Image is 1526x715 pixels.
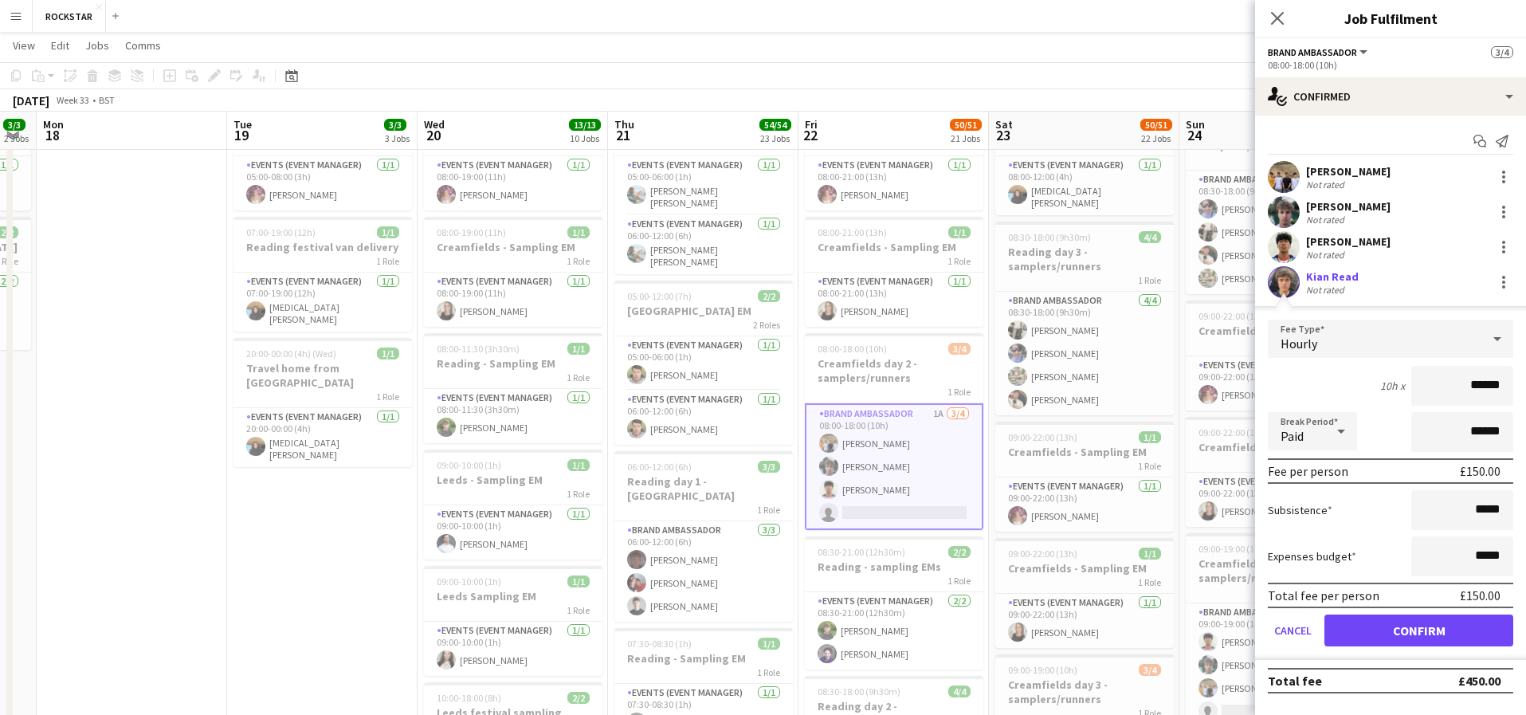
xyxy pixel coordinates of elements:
[805,560,983,574] h3: Reading - sampling EMs
[805,536,983,670] div: 08:30-21:00 (12h30m)2/2Reading - sampling EMs1 RoleEvents (Event Manager)2/208:30-21:00 (12h30m)[...
[1139,431,1161,443] span: 1/1
[1458,673,1501,689] div: £450.00
[13,92,49,108] div: [DATE]
[995,422,1174,532] app-job-card: 09:00-22:00 (13h)1/1Creamfields - Sampling EM1 RoleEvents (Event Manager)1/109:00-22:00 (13h)[PER...
[233,408,412,467] app-card-role: Events (Event Manager)1/120:00-00:00 (4h)[MEDICAL_DATA][PERSON_NAME]
[995,477,1174,532] app-card-role: Events (Event Manager)1/109:00-22:00 (13h)[PERSON_NAME]
[233,361,412,390] h3: Travel home from [GEOGRAPHIC_DATA]
[995,222,1174,415] app-job-card: 08:30-18:00 (9h30m)4/4Reading day 3 - samplers/runners1 RoleBrand Ambassador4/408:30-18:00 (9h30m...
[1491,46,1513,58] span: 3/4
[567,371,590,383] span: 1 Role
[1255,8,1526,29] h3: Job Fulfilment
[614,391,793,445] app-card-role: Events (Event Manager)1/106:00-12:00 (6h)[PERSON_NAME]
[614,304,793,318] h3: [GEOGRAPHIC_DATA] EM
[614,156,793,215] app-card-role: Events (Event Manager)1/105:00-06:00 (1h)[PERSON_NAME] [PERSON_NAME]
[1008,664,1077,676] span: 09:00-19:00 (10h)
[627,290,692,302] span: 05:00-12:00 (7h)
[567,226,590,238] span: 1/1
[233,338,412,467] app-job-card: 20:00-00:00 (4h) (Wed)1/1Travel home from [GEOGRAPHIC_DATA]1 RoleEvents (Event Manager)1/120:00-0...
[995,156,1174,215] app-card-role: Events (Event Manager)1/108:00-12:00 (4h)[MEDICAL_DATA][PERSON_NAME]
[995,245,1174,273] h3: Reading day 3 - samplers/runners
[85,38,109,53] span: Jobs
[805,100,983,210] app-job-card: 08:00-21:00 (13h)1/1Creamfields - Sampling EM1 RoleEvents (Event Manager)1/108:00-21:00 (13h)[PER...
[1186,417,1364,527] div: 09:00-22:00 (13h)1/1Creamfields - Sampling EM1 RoleEvents (Event Manager)1/109:00-22:00 (13h)[PER...
[1268,503,1332,517] label: Subsistence
[947,575,971,587] span: 1 Role
[753,319,780,331] span: 2 Roles
[948,686,971,697] span: 4/4
[1306,284,1348,296] div: Not rated
[125,38,161,53] span: Comms
[1281,336,1317,352] span: Hourly
[1268,673,1322,689] div: Total fee
[570,132,600,144] div: 10 Jobs
[377,348,399,359] span: 1/1
[1186,301,1364,411] app-job-card: 09:00-22:00 (13h)1/1Creamfields - Sampling EM1 RoleEvents (Event Manager)1/109:00-22:00 (13h)[PER...
[233,217,412,332] div: 07:00-19:00 (12h)1/1Reading festival van delivery1 RoleEvents (Event Manager)1/107:00-19:00 (12h)...
[805,403,983,530] app-card-role: Brand Ambassador1A3/408:00-18:00 (10h)[PERSON_NAME][PERSON_NAME][PERSON_NAME]
[233,273,412,332] app-card-role: Events (Event Manager)1/107:00-19:00 (12h)[MEDICAL_DATA][PERSON_NAME]
[995,445,1174,459] h3: Creamfields - Sampling EM
[995,538,1174,648] app-job-card: 09:00-22:00 (13h)1/1Creamfields - Sampling EM1 RoleEvents (Event Manager)1/109:00-22:00 (13h)[PER...
[805,333,983,530] div: 08:00-18:00 (10h)3/4Creamfields day 2 - samplers/runners1 RoleBrand Ambassador1A3/408:00-18:00 (1...
[567,255,590,267] span: 1 Role
[1268,587,1379,603] div: Total fee per person
[948,546,971,558] span: 2/2
[376,255,399,267] span: 1 Role
[1268,59,1513,71] div: 08:00-18:00 (10h)
[246,226,316,238] span: 07:00-19:00 (12h)
[805,117,818,132] span: Fri
[424,566,602,676] div: 09:00-10:00 (1h)1/1Leeds Sampling EM1 RoleEvents (Event Manager)1/109:00-10:00 (1h)[PERSON_NAME]
[614,521,793,622] app-card-role: Brand Ambassador3/306:00-12:00 (6h)[PERSON_NAME][PERSON_NAME][PERSON_NAME]
[1380,379,1405,393] div: 10h x
[1008,431,1077,443] span: 09:00-22:00 (13h)
[1281,428,1304,444] span: Paid
[4,132,29,144] div: 2 Jobs
[1139,664,1161,676] span: 3/4
[948,226,971,238] span: 1/1
[437,226,506,238] span: 08:00-19:00 (11h)
[614,451,793,622] app-job-card: 06:00-12:00 (6h)3/3Reading day 1 - [GEOGRAPHIC_DATA]1 RoleBrand Ambassador3/306:00-12:00 (6h)[PER...
[614,100,793,274] div: 05:00-12:00 (7h)2/2[GEOGRAPHIC_DATA] EM2 RolesEvents (Event Manager)1/105:00-06:00 (1h)[PERSON_NA...
[995,100,1174,215] app-job-card: 08:00-12:00 (4h)1/1Leeds - Logistics EM1 RoleEvents (Event Manager)1/108:00-12:00 (4h)[MEDICAL_DA...
[1198,543,1268,555] span: 09:00-19:00 (10h)
[233,100,412,210] app-job-card: 05:00-08:00 (3h)1/1Creamfields - Sampling EM1 RoleEvents (Event Manager)1/105:00-08:00 (3h)[PERSO...
[1186,324,1364,338] h3: Creamfields - Sampling EM
[437,343,520,355] span: 08:00-11:30 (3h30m)
[1139,548,1161,560] span: 1/1
[233,156,412,210] app-card-role: Events (Event Manager)1/105:00-08:00 (3h)[PERSON_NAME]
[45,35,76,56] a: Edit
[1268,46,1370,58] button: Brand Ambassador
[424,333,602,443] app-job-card: 08:00-11:30 (3h30m)1/1Reading - Sampling EM1 RoleEvents (Event Manager)1/108:00-11:30 (3h30m)[PER...
[424,100,602,210] app-job-card: 08:00-19:00 (11h)1/1Creamfields - Sampling EM1 RoleEvents (Event Manager)1/108:00-19:00 (11h)[PER...
[53,94,92,106] span: Week 33
[424,450,602,560] div: 09:00-10:00 (1h)1/1Leeds - Sampling EM1 RoleEvents (Event Manager)1/109:00-10:00 (1h)[PERSON_NAME]
[1306,179,1348,191] div: Not rated
[758,638,780,650] span: 1/1
[41,126,64,144] span: 18
[1140,119,1172,131] span: 50/51
[1198,310,1268,322] span: 09:00-22:00 (13h)
[424,389,602,443] app-card-role: Events (Event Manager)1/108:00-11:30 (3h30m)[PERSON_NAME]
[1141,132,1171,144] div: 22 Jobs
[1268,549,1356,564] label: Expenses budget
[569,119,601,131] span: 13/13
[437,576,501,587] span: 09:00-10:00 (1h)
[424,473,602,487] h3: Leeds - Sampling EM
[424,505,602,560] app-card-role: Events (Event Manager)1/109:00-10:00 (1h)[PERSON_NAME]
[758,290,780,302] span: 2/2
[422,126,445,144] span: 20
[947,255,971,267] span: 1 Role
[1008,231,1091,243] span: 08:30-18:00 (9h30m)
[437,692,501,704] span: 10:00-18:00 (8h)
[99,94,115,106] div: BST
[1138,460,1161,472] span: 1 Role
[614,117,634,132] span: Thu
